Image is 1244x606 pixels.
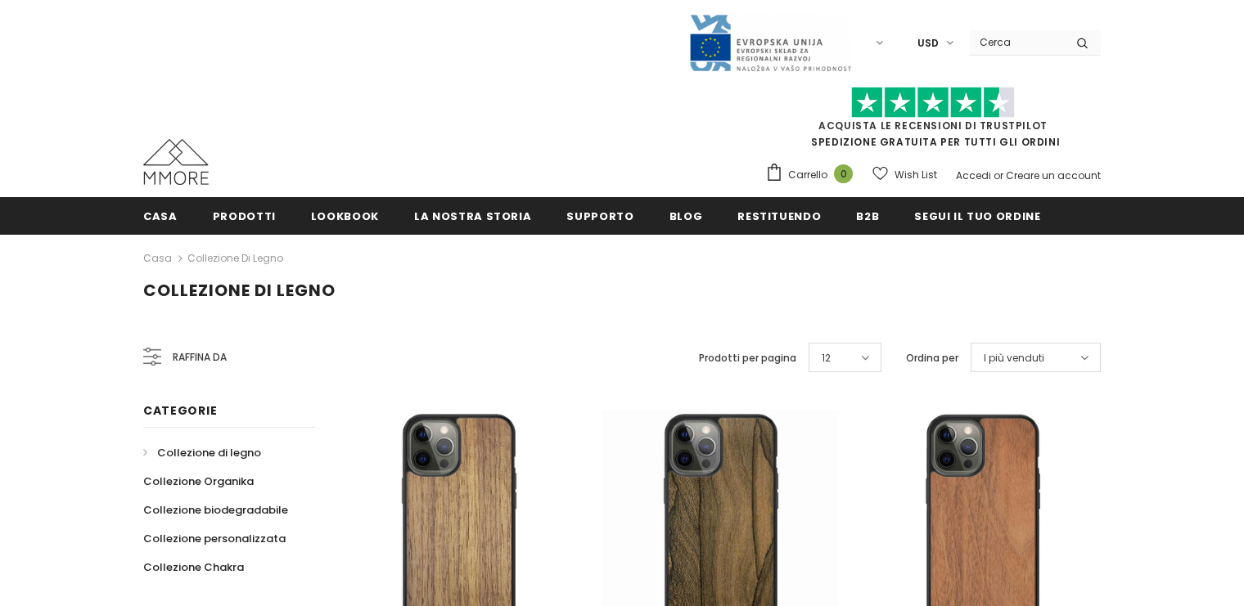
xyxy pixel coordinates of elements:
[994,168,1003,182] span: or
[143,531,286,546] span: Collezione personalizzata
[566,197,633,234] a: supporto
[143,496,288,524] a: Collezione biodegradabile
[818,119,1048,132] a: Acquista le recensioni di TrustPilot
[851,87,1015,119] img: Fidati di Pilot Stars
[213,197,276,234] a: Prodotti
[984,350,1044,366] span: I più venduti
[173,348,227,366] span: Raffina da
[213,209,276,224] span: Prodotti
[765,94,1101,149] span: SPEDIZIONE GRATUITA PER TUTTI GLI ORDINI
[856,197,879,234] a: B2B
[187,251,283,265] a: Collezione di legno
[414,209,531,224] span: La nostra storia
[669,197,703,234] a: Blog
[143,524,286,553] a: Collezione personalizzata
[765,163,861,187] a: Carrello 0
[414,197,531,234] a: La nostra storia
[914,197,1040,234] a: Segui il tuo ordine
[143,474,254,489] span: Collezione Organika
[143,402,217,419] span: Categorie
[822,350,831,366] span: 12
[1006,168,1101,182] a: Creare un account
[699,350,796,366] label: Prodotti per pagina
[688,13,852,73] img: Javni Razpis
[788,167,827,183] span: Carrello
[143,553,244,581] a: Collezione Chakra
[143,467,254,496] a: Collezione Organika
[914,209,1040,224] span: Segui il tuo ordine
[143,559,244,575] span: Collezione Chakra
[856,209,879,224] span: B2B
[143,438,261,467] a: Collezione di legno
[688,35,852,49] a: Javni Razpis
[143,502,288,518] span: Collezione biodegradabile
[895,167,937,183] span: Wish List
[834,164,853,183] span: 0
[311,209,379,224] span: Lookbook
[311,197,379,234] a: Lookbook
[872,160,937,189] a: Wish List
[906,350,958,366] label: Ordina per
[669,209,703,224] span: Blog
[143,249,172,268] a: Casa
[143,209,178,224] span: Casa
[917,35,939,52] span: USD
[143,139,209,185] img: Casi MMORE
[956,168,991,182] a: Accedi
[970,30,1064,54] input: Search Site
[143,197,178,234] a: Casa
[157,445,261,460] span: Collezione di legno
[566,209,633,224] span: supporto
[737,209,821,224] span: Restituendo
[737,197,821,234] a: Restituendo
[143,279,336,302] span: Collezione di legno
